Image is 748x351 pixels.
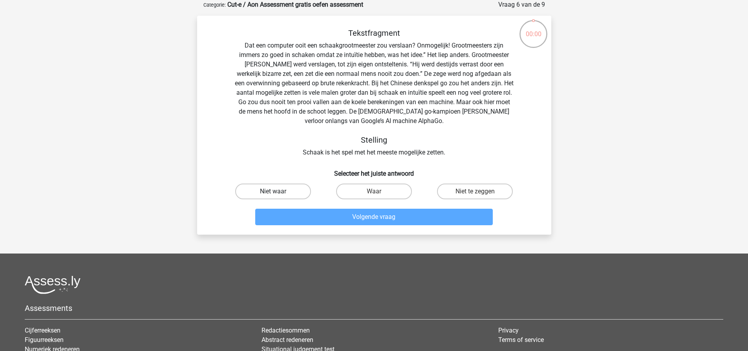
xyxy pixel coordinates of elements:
[210,28,539,157] div: Dat een computer ooit een schaakgrootmeester zou verslaan? Onmogelijk! Grootmeesters zijn immers ...
[519,19,548,39] div: 00:00
[262,327,310,334] a: Redactiesommen
[336,184,412,199] label: Waar
[25,303,723,313] h5: Assessments
[210,164,539,177] h6: Selecteer het juiste antwoord
[235,184,311,199] label: Niet waar
[25,276,80,294] img: Assessly logo
[255,209,493,225] button: Volgende vraag
[235,28,514,38] h5: Tekstfragment
[498,327,519,334] a: Privacy
[498,336,544,344] a: Terms of service
[25,336,64,344] a: Figuurreeksen
[227,1,363,8] strong: Cut-e / Aon Assessment gratis oefen assessment
[25,327,60,334] a: Cijferreeksen
[437,184,513,199] label: Niet te zeggen
[235,135,514,145] h5: Stelling
[262,336,313,344] a: Abstract redeneren
[203,2,226,8] small: Categorie:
